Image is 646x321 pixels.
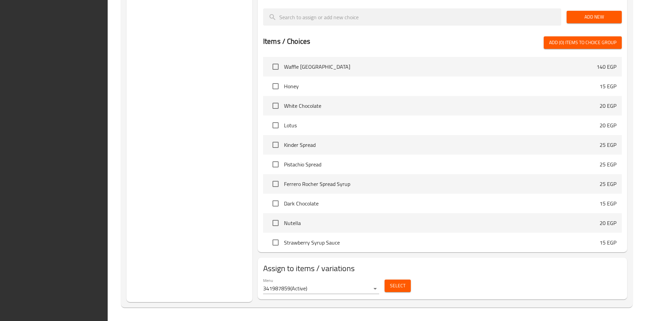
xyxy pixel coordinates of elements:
[600,160,616,168] p: 25 EGP
[600,82,616,90] p: 15 EGP
[284,102,600,110] span: White Chocolate
[572,13,616,21] span: Add New
[268,235,283,250] span: Select choice
[284,141,600,149] span: Kinder Spread
[263,263,622,274] h2: Assign to items / variations
[549,38,616,47] span: Add (0) items to choice group
[268,79,283,93] span: Select choice
[263,36,310,46] h2: Items / Choices
[390,282,405,290] span: Select
[284,160,600,168] span: Pistachio Spread
[597,63,616,71] p: 140 EGP
[385,280,411,292] button: Select
[567,11,622,23] button: Add New
[263,8,561,26] input: search
[600,102,616,110] p: 20 EGP
[600,180,616,188] p: 25 EGP
[268,177,283,191] span: Select choice
[268,138,283,152] span: Select choice
[268,196,283,211] span: Select choice
[284,219,600,227] span: Nutella
[284,180,600,188] span: Ferrero Rocher Spread Syrup
[284,63,597,71] span: Waffle [GEOGRAPHIC_DATA]
[284,238,600,247] span: Strawberry Syrup Sauce
[263,278,273,282] label: Menu
[600,219,616,227] p: 20 EGP
[600,121,616,129] p: 20 EGP
[268,60,283,74] span: Select choice
[263,283,379,294] div: 341987859(Active)
[600,238,616,247] p: 15 EGP
[600,199,616,207] p: 15 EGP
[268,216,283,230] span: Select choice
[284,199,600,207] span: Dark Chocolate
[600,141,616,149] p: 25 EGP
[544,36,622,49] button: Add (0) items to choice group
[284,82,600,90] span: Honey
[284,121,600,129] span: Lotus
